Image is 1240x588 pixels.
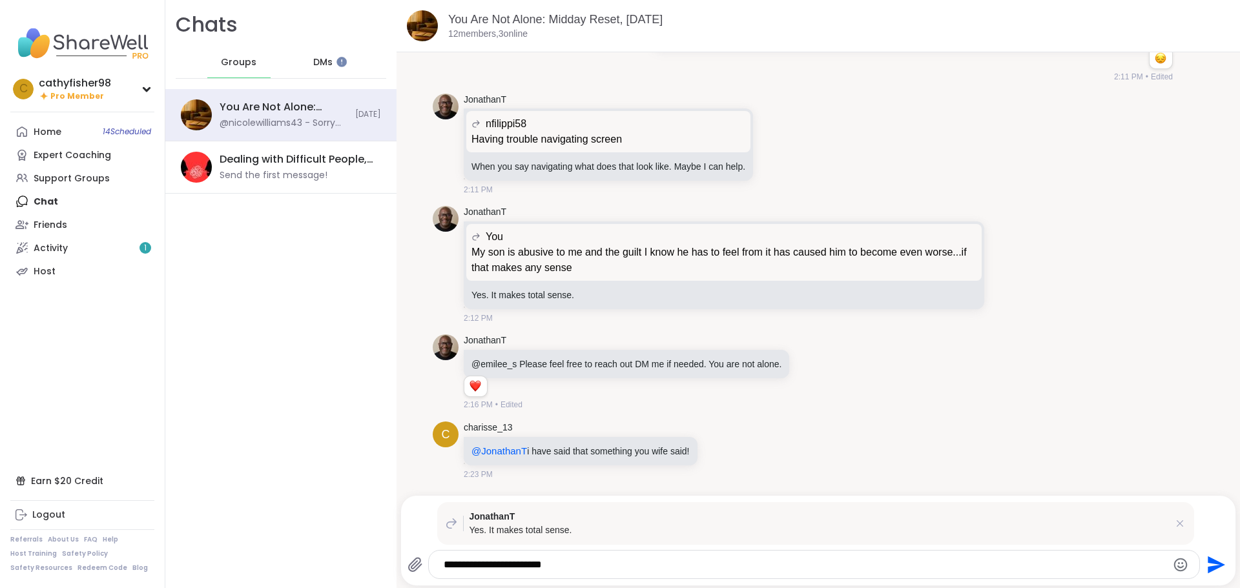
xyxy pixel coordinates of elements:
p: i have said that something you wife said! [471,445,690,458]
a: FAQ [84,535,98,544]
a: JonathanT [464,206,506,219]
a: JonathanT [464,334,506,347]
a: Safety Policy [62,549,108,558]
img: You Are Not Alone: Midday Reset, Oct 10 [181,99,212,130]
button: Emoji picker [1173,557,1188,573]
a: Expert Coaching [10,143,154,167]
div: Reaction list [1150,48,1172,68]
h1: Chats [176,10,238,39]
div: Send the first message! [220,169,327,182]
span: 1 [144,243,147,254]
a: Redeem Code [77,563,127,573]
span: • [1146,71,1148,83]
p: Yes. It makes total sense. [469,523,1168,537]
a: Host [10,259,154,283]
p: @emilee_s Please feel free to reach out DM me if needed. You are not alone. [471,358,781,370]
img: Dealing with Difficult People, Oct 13 [181,152,212,183]
div: Friends [34,219,67,232]
a: Host Training [10,549,57,558]
p: 12 members, 3 online [448,28,528,41]
div: Reaction list [464,376,487,397]
span: Edited [501,399,522,411]
span: 2:16 PM [464,399,493,411]
a: Referrals [10,535,43,544]
span: Groups [221,56,256,69]
div: Host [34,265,56,278]
span: You [486,229,503,245]
a: You Are Not Alone: Midday Reset, [DATE] [448,13,663,26]
a: Help [103,535,118,544]
p: Having trouble navigating screen [471,132,745,147]
a: Home14Scheduled [10,120,154,143]
iframe: Spotlight [336,57,347,67]
a: Safety Resources [10,563,72,573]
span: DMs [313,56,333,69]
span: c [442,426,450,443]
span: Edited [1151,71,1173,83]
span: 2:12 PM [464,312,493,324]
p: My son is abusive to me and the guilt I know he has to feel from it has caused him to become even... [471,245,976,276]
div: cathyfisher98 [39,76,111,90]
div: Activity [34,242,68,255]
span: nfilippi58 [486,116,526,132]
div: Dealing with Difficult People, [DATE] [220,152,373,167]
a: Logout [10,503,154,527]
span: 2:11 PM [464,184,493,196]
span: c [19,81,28,97]
span: [DATE] [355,109,381,120]
div: Earn $20 Credit [10,469,154,492]
a: Support Groups [10,167,154,190]
a: About Us [48,535,79,544]
a: charisse_13 [464,421,513,434]
div: @nicolewilliams43 - Sorry you are going through that with your son [220,117,347,130]
button: Reactions: love [468,381,482,392]
span: • [495,399,498,411]
div: Logout [32,509,65,522]
span: Pro Member [50,91,104,102]
div: Home [34,126,61,139]
span: 2:23 PM [464,469,493,480]
a: Activity1 [10,236,154,259]
p: Yes. It makes total sense. [471,289,976,301]
img: https://sharewell-space-live.sfo3.digitaloceanspaces.com/user-generated/0e2c5150-e31e-4b6a-957d-4... [433,206,459,232]
img: https://sharewell-space-live.sfo3.digitaloceanspaces.com/user-generated/0e2c5150-e31e-4b6a-957d-4... [433,334,459,360]
button: Reactions: sad [1153,53,1167,63]
span: JonathanT [469,510,1168,523]
img: https://sharewell-space-live.sfo3.digitaloceanspaces.com/user-generated/0e2c5150-e31e-4b6a-957d-4... [433,94,459,119]
span: 2:11 PM [1114,71,1143,83]
p: When you say navigating what does that look like. Maybe I can help. [471,160,745,173]
a: Friends [10,213,154,236]
textarea: Type your message [444,558,1162,571]
img: ShareWell Nav Logo [10,21,154,66]
button: Send [1200,550,1229,579]
a: JonathanT [464,94,506,106]
img: You Are Not Alone: Midday Reset, Oct 10 [407,10,438,41]
div: You Are Not Alone: Midday Reset, [DATE] [220,100,347,114]
span: @JonathanT [471,445,527,456]
div: Expert Coaching [34,149,111,162]
a: Blog [132,563,148,573]
div: Support Groups [34,172,110,185]
span: 14 Scheduled [103,127,151,137]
